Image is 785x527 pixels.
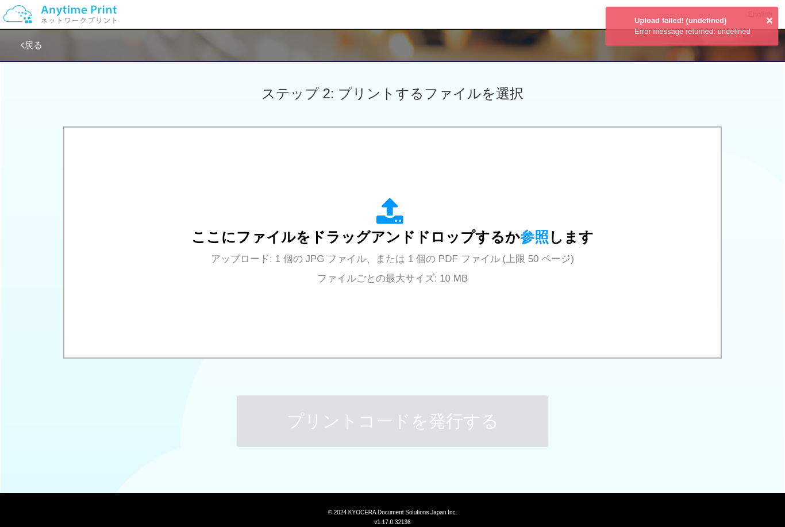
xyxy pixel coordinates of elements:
span: ここにファイルをドラッグアンドドロップするか します [191,229,594,245]
a: 戻る [21,40,43,50]
button: プリントコードを発行する [237,395,548,447]
button: × [766,12,773,29]
div: Error message returned: undefined [634,26,769,37]
span: 参照 [520,229,549,245]
span: アップロード: 1 個の JPG ファイル、または 1 個の PDF ファイル (上限 50 ページ) ファイルごとの最大サイズ: 10 MB [211,253,574,284]
span: ステップ 2: プリントするファイルを選択 [261,86,524,101]
div: Upload failed! (undefined) [634,16,769,26]
span: v1.17.0.32136 [374,518,410,525]
span: © 2024 KYOCERA Document Solutions Japan Inc. [328,508,457,516]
